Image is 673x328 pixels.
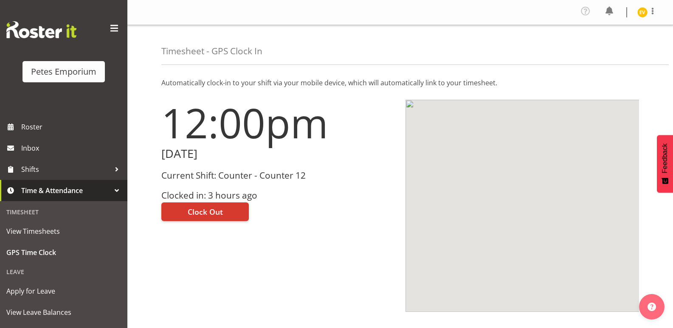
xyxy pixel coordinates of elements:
h1: 12:00pm [161,100,395,146]
button: Clock Out [161,202,249,221]
span: Apply for Leave [6,285,121,297]
img: Rosterit website logo [6,21,76,38]
img: help-xxl-2.png [648,303,656,311]
span: Feedback [661,143,669,173]
span: Shifts [21,163,110,176]
span: View Timesheets [6,225,121,238]
div: Petes Emporium [31,65,96,78]
h3: Current Shift: Counter - Counter 12 [161,171,395,180]
a: Apply for Leave [2,280,125,302]
span: Inbox [21,142,123,154]
span: View Leave Balances [6,306,121,319]
img: eva-vailini10223.jpg [637,7,648,17]
a: View Leave Balances [2,302,125,323]
span: Roster [21,121,123,133]
span: GPS Time Clock [6,246,121,259]
button: Feedback - Show survey [657,135,673,193]
h3: Clocked in: 3 hours ago [161,191,395,200]
div: Leave [2,263,125,280]
span: Clock Out [188,206,223,217]
h2: [DATE] [161,147,395,160]
p: Automatically clock-in to your shift via your mobile device, which will automatically link to you... [161,78,639,88]
div: Timesheet [2,203,125,221]
span: Time & Attendance [21,184,110,197]
a: View Timesheets [2,221,125,242]
h4: Timesheet - GPS Clock In [161,46,262,56]
a: GPS Time Clock [2,242,125,263]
